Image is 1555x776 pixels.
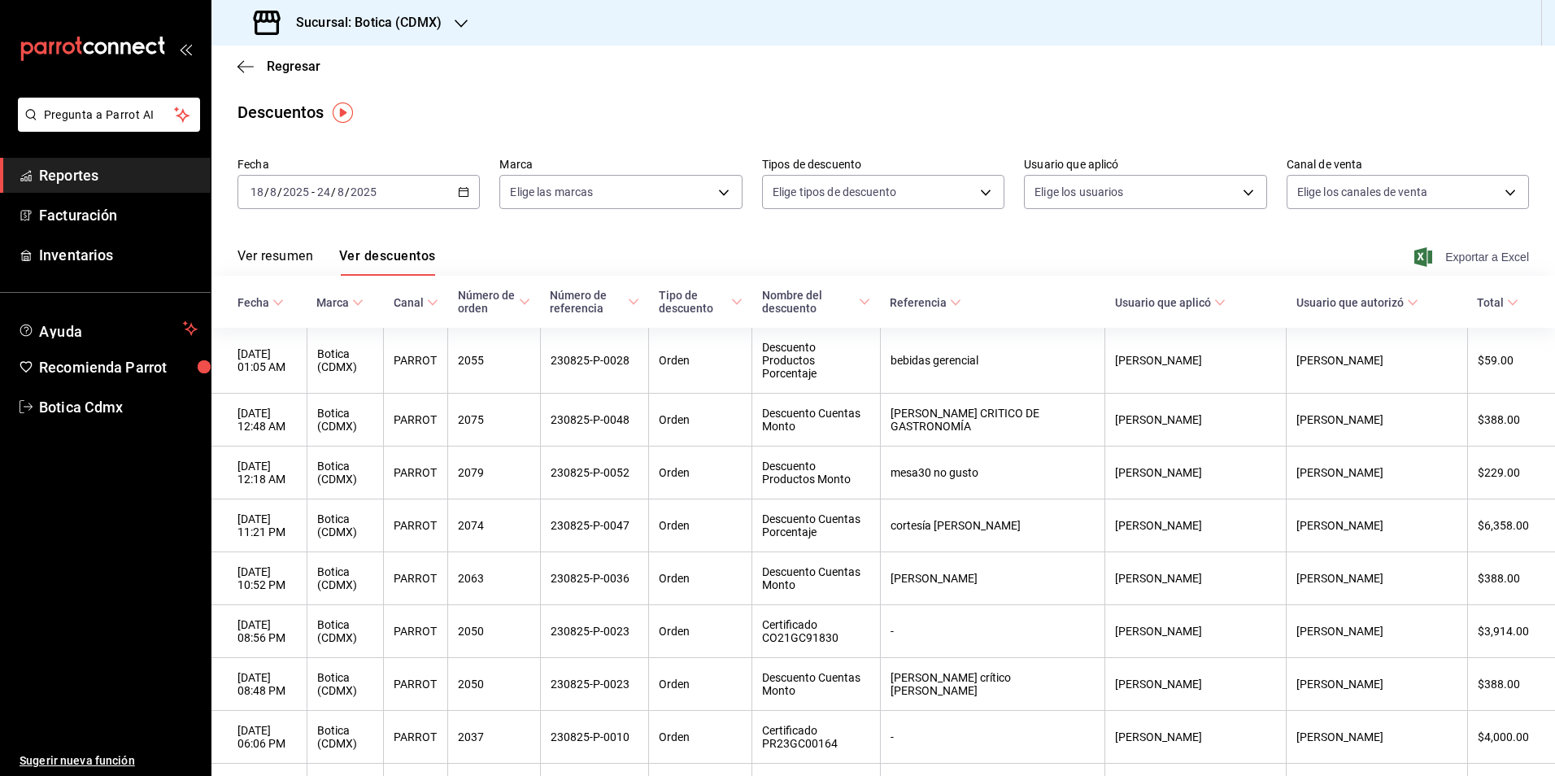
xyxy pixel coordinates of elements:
[1467,605,1555,658] th: $3,914.00
[1105,658,1287,711] th: [PERSON_NAME]
[448,447,541,499] th: 2079
[250,185,264,198] input: --
[880,711,1105,764] th: -
[540,552,649,605] th: 230825-P-0036
[44,107,175,124] span: Pregunta a Parrot AI
[384,552,448,605] th: PARROT
[331,185,336,198] span: /
[649,499,752,552] th: Orden
[384,711,448,764] th: PARROT
[1024,159,1266,170] label: Usuario que aplicó
[333,102,353,123] img: Tooltip marker
[1105,328,1287,394] th: [PERSON_NAME]
[39,319,176,338] span: Ayuda
[649,552,752,605] th: Orden
[1467,447,1555,499] th: $229.00
[1467,328,1555,394] th: $59.00
[540,658,649,711] th: 230825-P-0023
[1105,711,1287,764] th: [PERSON_NAME]
[448,552,541,605] th: 2063
[211,447,307,499] th: [DATE] 12:18 AM
[307,658,383,711] th: Botica (CDMX)
[237,59,320,74] button: Regresar
[540,394,649,447] th: 230825-P-0048
[752,552,881,605] th: Descuento Cuentas Monto
[307,711,383,764] th: Botica (CDMX)
[448,711,541,764] th: 2037
[39,244,198,266] span: Inventarios
[1467,658,1555,711] th: $388.00
[211,499,307,552] th: [DATE] 11:21 PM
[237,296,284,309] span: Fecha
[339,248,435,276] button: Ver descuentos
[316,185,331,198] input: --
[448,394,541,447] th: 2075
[540,711,649,764] th: 230825-P-0010
[211,328,307,394] th: [DATE] 01:05 AM
[752,499,881,552] th: Descuento Cuentas Porcentaje
[337,185,345,198] input: --
[384,447,448,499] th: PARROT
[752,447,881,499] th: Descuento Productos Monto
[1034,184,1123,200] span: Elige los usuarios
[384,605,448,658] th: PARROT
[316,296,364,309] span: Marca
[649,328,752,394] th: Orden
[499,159,742,170] label: Marca
[649,658,752,711] th: Orden
[880,394,1105,447] th: [PERSON_NAME] CRITICO DE GASTRONOMÍA
[1296,296,1418,309] span: Usuario que autorizó
[458,289,531,315] span: Número de orden
[1477,296,1518,309] span: Total
[649,394,752,447] th: Orden
[1467,394,1555,447] th: $388.00
[1105,499,1287,552] th: [PERSON_NAME]
[1467,552,1555,605] th: $388.00
[762,159,1004,170] label: Tipos de descuento
[448,605,541,658] th: 2050
[1287,499,1468,552] th: [PERSON_NAME]
[1105,394,1287,447] th: [PERSON_NAME]
[269,185,277,198] input: --
[880,658,1105,711] th: [PERSON_NAME] crítico [PERSON_NAME]
[1418,247,1529,267] span: Exportar a Excel
[384,394,448,447] th: PARROT
[752,328,881,394] th: Descuento Productos Porcentaje
[762,289,871,315] span: Nombre del descuento
[1287,394,1468,447] th: [PERSON_NAME]
[282,185,310,198] input: ----
[307,552,383,605] th: Botica (CDMX)
[277,185,282,198] span: /
[350,185,377,198] input: ----
[540,499,649,552] th: 230825-P-0047
[1287,159,1529,170] label: Canal de venta
[39,356,198,378] span: Recomienda Parrot
[211,552,307,605] th: [DATE] 10:52 PM
[752,711,881,764] th: Certificado PR23GC00164
[649,711,752,764] th: Orden
[1287,658,1468,711] th: [PERSON_NAME]
[39,396,198,418] span: Botica Cdmx
[237,248,313,276] button: Ver resumen
[510,184,593,200] span: Elige las marcas
[880,605,1105,658] th: -
[890,296,961,309] span: Referencia
[179,42,192,55] button: open_drawer_menu
[1105,447,1287,499] th: [PERSON_NAME]
[384,499,448,552] th: PARROT
[237,248,435,276] div: navigation tabs
[1287,711,1468,764] th: [PERSON_NAME]
[1105,552,1287,605] th: [PERSON_NAME]
[448,658,541,711] th: 2050
[264,185,269,198] span: /
[18,98,200,132] button: Pregunta a Parrot AI
[39,164,198,186] span: Reportes
[39,204,198,226] span: Facturación
[394,296,438,309] span: Canal
[649,605,752,658] th: Orden
[880,499,1105,552] th: cortesía [PERSON_NAME]
[384,328,448,394] th: PARROT
[267,59,320,74] span: Regresar
[880,328,1105,394] th: bebidas gerencial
